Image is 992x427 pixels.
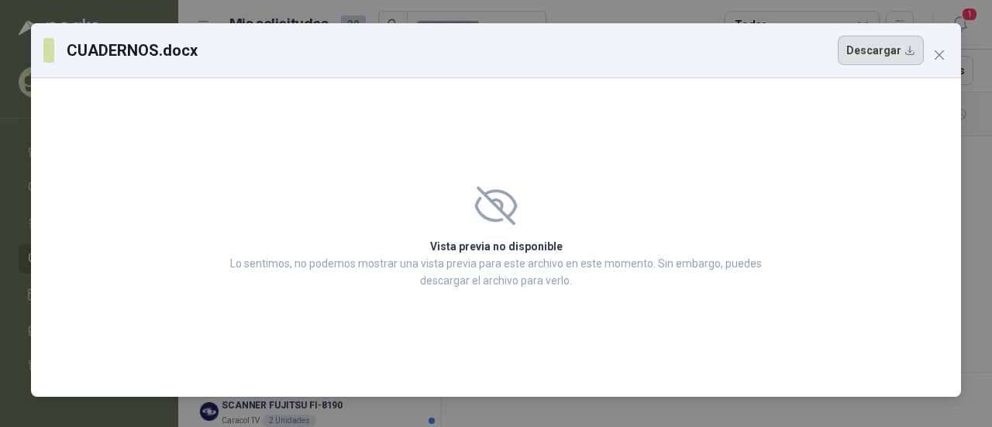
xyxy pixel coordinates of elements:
[933,49,945,61] span: close
[927,43,952,67] button: Close
[67,39,199,62] h3: CUADERNOS.docx
[226,255,766,289] p: Lo sentimos, no podemos mostrar una vista previa para este archivo en este momento. Sin embargo, ...
[838,36,924,65] button: Descargar
[226,238,766,255] h2: Vista previa no disponible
